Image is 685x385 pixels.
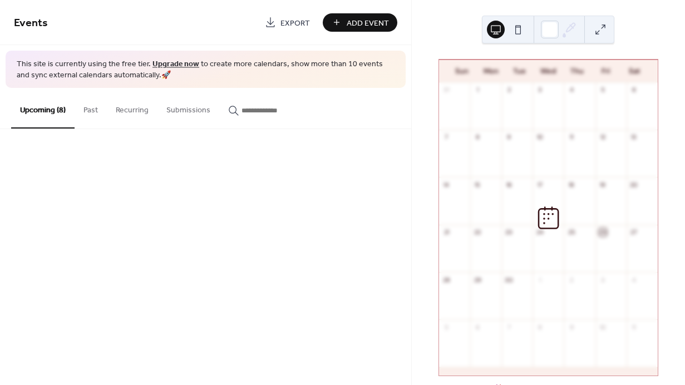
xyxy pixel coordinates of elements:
[107,88,157,127] button: Recurring
[505,228,513,236] div: 23
[592,60,620,82] div: Fri
[17,59,395,81] span: This site is currently using the free tier. to create more calendars, show more than 10 events an...
[474,323,482,331] div: 6
[630,275,638,284] div: 4
[505,86,513,94] div: 2
[442,86,451,94] div: 31
[474,275,482,284] div: 29
[536,228,544,236] div: 24
[567,180,575,189] div: 18
[442,228,451,236] div: 21
[567,133,575,141] div: 11
[280,17,310,29] span: Export
[599,86,607,94] div: 5
[448,60,477,82] div: Sun
[505,133,513,141] div: 9
[599,323,607,331] div: 10
[630,86,638,94] div: 6
[11,88,75,129] button: Upcoming (8)
[630,133,638,141] div: 13
[474,180,482,189] div: 15
[474,133,482,141] div: 8
[347,17,389,29] span: Add Event
[14,12,48,34] span: Events
[476,60,505,82] div: Mon
[567,86,575,94] div: 4
[323,13,397,32] button: Add Event
[630,323,638,331] div: 11
[630,180,638,189] div: 20
[536,180,544,189] div: 17
[620,60,649,82] div: Sat
[152,57,199,72] a: Upgrade now
[599,228,607,236] div: 26
[505,275,513,284] div: 30
[505,180,513,189] div: 16
[157,88,219,127] button: Submissions
[630,228,638,236] div: 27
[442,323,451,331] div: 5
[563,60,592,82] div: Thu
[536,323,544,331] div: 8
[505,323,513,331] div: 7
[442,275,451,284] div: 28
[599,133,607,141] div: 12
[474,86,482,94] div: 1
[534,60,563,82] div: Wed
[599,275,607,284] div: 3
[536,133,544,141] div: 10
[567,275,575,284] div: 2
[442,180,451,189] div: 14
[599,180,607,189] div: 19
[536,86,544,94] div: 3
[257,13,318,32] a: Export
[474,228,482,236] div: 22
[505,60,534,82] div: Tue
[75,88,107,127] button: Past
[567,228,575,236] div: 25
[442,133,451,141] div: 7
[567,323,575,331] div: 9
[536,275,544,284] div: 1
